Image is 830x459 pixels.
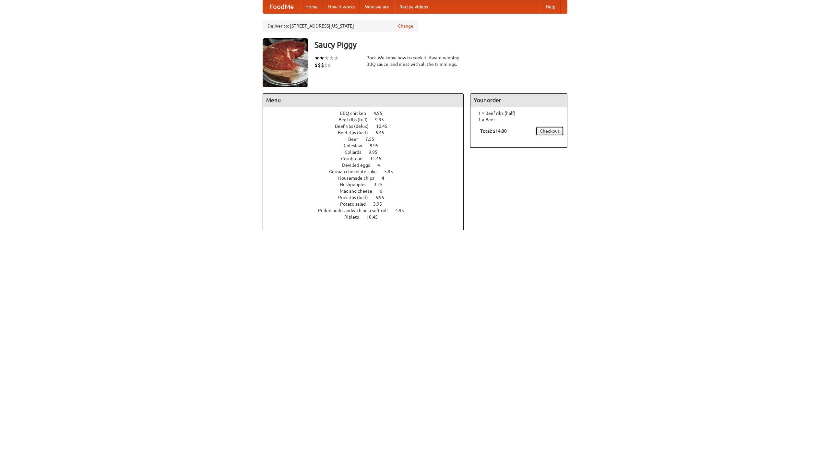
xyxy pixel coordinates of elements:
a: Home [300,0,323,13]
span: 8.95 [370,143,385,148]
span: 6 [380,188,389,194]
a: Cornbread 11.45 [341,156,393,161]
a: Housemade chips 4 [338,175,396,181]
li: $ [321,62,324,69]
span: 10.45 [366,214,384,220]
a: Mac and cheese 6 [340,188,394,194]
li: ★ [314,54,319,62]
span: 10.45 [376,124,394,129]
a: Collards 9.95 [345,150,389,155]
span: Beer [348,137,364,142]
span: Mac and cheese [340,188,379,194]
h4: Your order [470,94,567,107]
span: Pork ribs (half) [338,195,374,200]
a: Riblets 10.45 [344,214,390,220]
span: BBQ chicken [340,111,373,116]
a: Pork ribs (half) 6.95 [338,195,396,200]
li: ★ [319,54,324,62]
a: Hushpuppies 3.25 [340,182,395,187]
span: 4.95 [373,111,389,116]
a: Change [398,23,413,29]
li: 1 × Beer [474,116,564,123]
a: Pulled pork sandwich on a soft roll 4.95 [318,208,416,213]
a: Beef ribs (half) 6.45 [338,130,396,135]
a: Beef ribs (delux) 10.45 [335,124,399,129]
span: 6.45 [375,130,391,135]
h4: Menu [263,94,463,107]
span: Devilled eggs [342,163,376,168]
a: Help [540,0,561,13]
a: Recipe videos [394,0,433,13]
li: $ [318,62,321,69]
span: 7.55 [365,137,381,142]
span: Potato salad [340,201,372,207]
b: Total: $14.00 [480,128,507,134]
li: $ [327,62,331,69]
a: Potato salad 3.95 [340,201,394,207]
li: ★ [334,54,339,62]
a: Coleslaw 8.95 [344,143,390,148]
li: ★ [324,54,329,62]
span: 9.95 [375,117,390,122]
a: FoodMe [263,0,300,13]
span: 4 [382,175,391,181]
a: How it works [323,0,360,13]
span: Beef ribs (full) [338,117,374,122]
a: Beef ribs (full) 9.95 [338,117,396,122]
a: Checkout [536,126,564,136]
span: Housemade chips [338,175,381,181]
li: $ [324,62,327,69]
span: 3.95 [373,201,388,207]
span: 4 [377,163,386,168]
li: ★ [329,54,334,62]
a: German chocolate cake 5.95 [329,169,405,174]
li: 1 × Beef ribs (half) [474,110,564,116]
span: 9.95 [369,150,384,155]
span: Collards [345,150,368,155]
span: Beef ribs (delux) [335,124,375,129]
a: Devilled eggs 4 [342,163,392,168]
h3: Saucy Piggy [314,38,567,51]
span: 11.45 [370,156,388,161]
span: Hushpuppies [340,182,373,187]
span: Beef ribs (half) [338,130,374,135]
span: 4.95 [395,208,410,213]
a: Who we are [360,0,394,13]
a: Beer 7.55 [348,137,386,142]
span: German chocolate cake [329,169,383,174]
span: 5.95 [384,169,399,174]
span: Pulled pork sandwich on a soft roll [318,208,394,213]
img: angular.jpg [263,38,308,87]
span: Coleslaw [344,143,369,148]
li: $ [314,62,318,69]
div: Pork. We know how to cook it. Award-winning BBQ sauce, and meat with all the trimmings. [366,54,464,67]
span: 6.95 [375,195,391,200]
div: Deliver to: [STREET_ADDRESS][US_STATE] [263,20,418,32]
span: Riblets [344,214,365,220]
span: 3.25 [374,182,389,187]
a: BBQ chicken 4.95 [340,111,394,116]
span: Cornbread [341,156,369,161]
